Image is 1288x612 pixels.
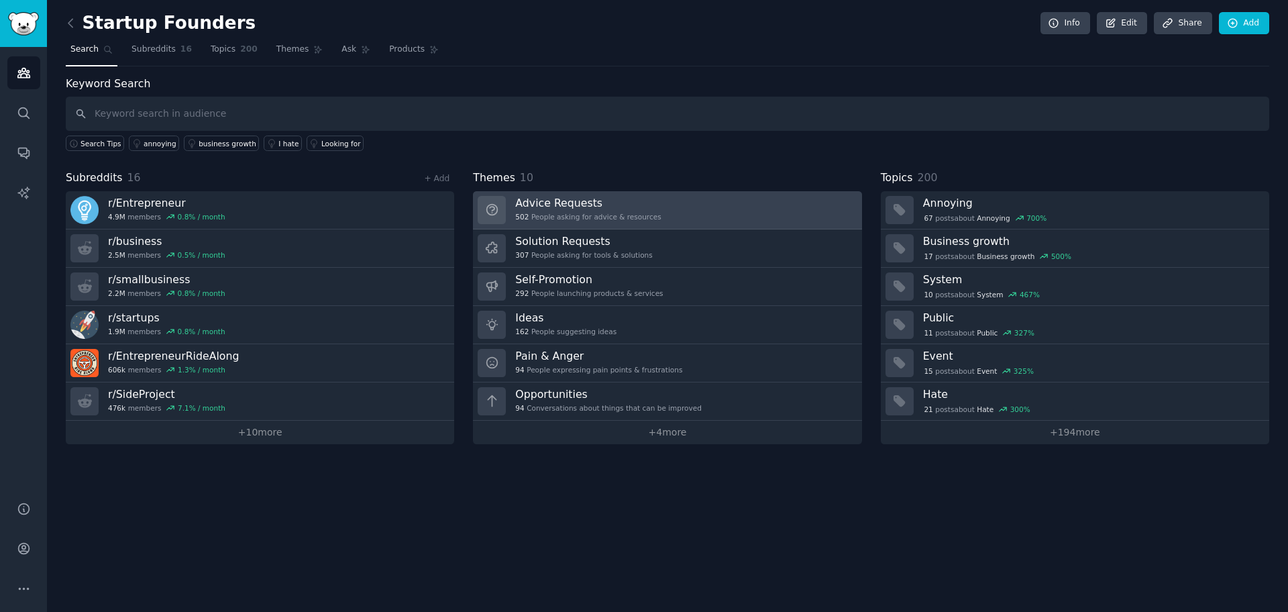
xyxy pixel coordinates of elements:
span: 162 [515,327,529,336]
span: 94 [515,365,524,374]
span: 94 [515,403,524,413]
div: 300 % [1010,405,1030,414]
span: 307 [515,250,529,260]
span: 476k [108,403,125,413]
div: People asking for tools & solutions [515,250,652,260]
div: post s about [923,365,1035,377]
span: 606k [108,365,125,374]
a: Add [1219,12,1269,35]
div: People asking for advice & resources [515,212,661,221]
a: Themes [272,39,328,66]
span: 67 [924,213,932,223]
a: Looking for [307,136,364,151]
div: 0.5 % / month [178,250,225,260]
a: r/EntrepreneurRideAlong606kmembers1.3% / month [66,344,454,382]
h3: Pain & Anger [515,349,682,363]
img: Entrepreneur [70,196,99,224]
span: Topics [881,170,913,187]
span: Search [70,44,99,56]
a: Ideas162People suggesting ideas [473,306,861,344]
a: +4more [473,421,861,444]
a: Search [66,39,117,66]
span: 502 [515,212,529,221]
a: Info [1040,12,1090,35]
h3: Opportunities [515,387,702,401]
button: Search Tips [66,136,124,151]
a: +10more [66,421,454,444]
h3: System [923,272,1260,287]
span: System [977,290,1003,299]
img: GummySearch logo [8,12,39,36]
span: 11 [924,328,932,338]
div: 0.8 % / month [178,289,225,298]
div: members [108,289,225,298]
div: business growth [199,139,256,148]
a: Self-Promotion292People launching products & services [473,268,861,306]
span: 1.9M [108,327,125,336]
a: r/Entrepreneur4.9Mmembers0.8% / month [66,191,454,229]
a: Subreddits16 [127,39,197,66]
a: annoying [129,136,179,151]
h3: r/ Entrepreneur [108,196,225,210]
div: post s about [923,289,1041,301]
h3: r/ SideProject [108,387,225,401]
div: 0.8 % / month [178,327,225,336]
a: r/smallbusiness2.2Mmembers0.8% / month [66,268,454,306]
h3: Business growth [923,234,1260,248]
h2: Startup Founders [66,13,256,34]
a: Share [1154,12,1212,35]
img: EntrepreneurRideAlong [70,349,99,377]
div: Conversations about things that can be improved [515,403,702,413]
h3: Hate [923,387,1260,401]
div: members [108,327,225,336]
span: 2.2M [108,289,125,298]
div: I hate [278,139,299,148]
a: I hate [264,136,302,151]
span: Subreddits [66,170,123,187]
span: Public [977,328,998,338]
div: post s about [923,250,1073,262]
div: members [108,365,239,374]
span: Hate [977,405,994,414]
div: 1.3 % / month [178,365,225,374]
a: r/SideProject476kmembers7.1% / month [66,382,454,421]
a: Pain & Anger94People expressing pain points & frustrations [473,344,861,382]
span: Themes [276,44,309,56]
a: r/startups1.9Mmembers0.8% / month [66,306,454,344]
div: members [108,403,225,413]
h3: Public [923,311,1260,325]
div: members [108,212,225,221]
span: Products [389,44,425,56]
div: annoying [144,139,176,148]
span: 21 [924,405,932,414]
a: Public11postsaboutPublic327% [881,306,1269,344]
span: 10 [924,290,932,299]
a: Ask [337,39,375,66]
h3: Annoying [923,196,1260,210]
div: post s about [923,212,1048,224]
h3: Ideas [515,311,616,325]
span: 4.9M [108,212,125,221]
span: 10 [520,171,533,184]
input: Keyword search in audience [66,97,1269,131]
span: Event [977,366,997,376]
img: startups [70,311,99,339]
h3: Event [923,349,1260,363]
h3: Self-Promotion [515,272,663,287]
a: Solution Requests307People asking for tools & solutions [473,229,861,268]
span: Search Tips [80,139,121,148]
a: Topics200 [206,39,262,66]
span: 200 [240,44,258,56]
div: post s about [923,327,1036,339]
h3: r/ smallbusiness [108,272,225,287]
a: Advice Requests502People asking for advice & resources [473,191,861,229]
span: 16 [180,44,192,56]
div: Looking for [321,139,361,148]
span: 292 [515,289,529,298]
a: r/business2.5Mmembers0.5% / month [66,229,454,268]
label: Keyword Search [66,77,150,90]
a: Event15postsaboutEvent325% [881,344,1269,382]
a: Edit [1097,12,1147,35]
span: 2.5M [108,250,125,260]
h3: Solution Requests [515,234,652,248]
